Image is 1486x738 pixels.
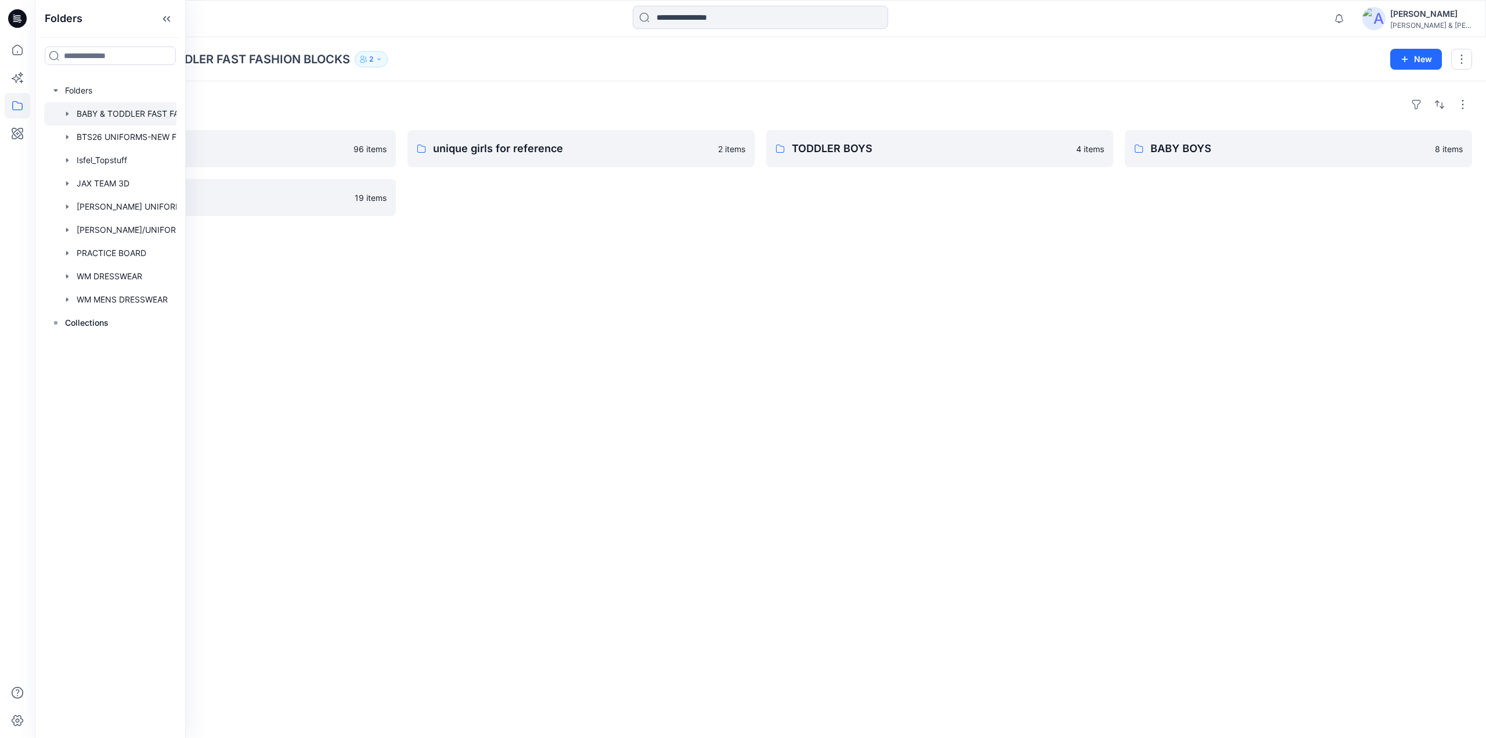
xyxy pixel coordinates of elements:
[1435,143,1463,155] p: 8 items
[74,189,348,206] p: BABY GIRLS
[65,316,109,330] p: Collections
[1390,21,1471,30] div: [PERSON_NAME] & [PERSON_NAME]
[74,141,347,157] p: TODDLER GIRLS
[792,141,1069,157] p: TODDLER BOYS
[369,53,373,66] p: 2
[49,179,396,216] a: BABY GIRLS19 items
[1390,49,1442,70] button: New
[766,130,1113,167] a: TODDLER BOYS4 items
[1150,141,1428,157] p: BABY BOYS
[1125,130,1472,167] a: BABY BOYS8 items
[355,51,388,67] button: 2
[1362,7,1386,30] img: avatar
[354,143,387,155] p: 96 items
[407,130,755,167] a: unique girls for reference2 items
[433,141,711,157] p: unique girls for reference
[355,192,387,204] p: 19 items
[1076,143,1104,155] p: 4 items
[49,130,396,167] a: TODDLER GIRLS96 items
[116,51,350,67] p: BABY & TODDLER FAST FASHION BLOCKS
[1390,7,1471,21] div: [PERSON_NAME]
[718,143,745,155] p: 2 items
